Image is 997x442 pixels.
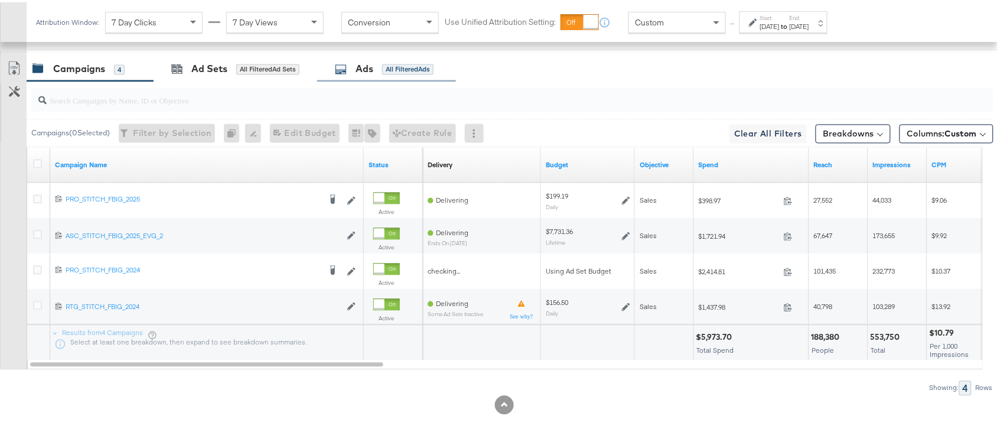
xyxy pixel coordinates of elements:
span: 67,647 [814,229,833,238]
span: 232,773 [873,265,895,274]
div: Using Ad Set Budget [546,265,630,274]
div: Ads [356,60,373,74]
a: The number of people your ad was served to. [814,158,864,168]
a: Your campaign's objective. [640,158,689,168]
label: Active [373,242,400,249]
span: ↑ [727,20,738,24]
div: $156.50 [546,296,568,305]
span: 44,033 [873,194,892,203]
a: PRO_STITCH_FBIG_2025 [66,193,320,204]
span: Total Spend [697,344,734,353]
label: Active [373,313,400,320]
label: Use Unified Attribution Setting: [445,14,556,25]
a: Reflects the ability of your Ad Campaign to achieve delivery based on ad states, schedule and bud... [428,158,452,168]
a: ASC_STITCH_FBIG_2025_EVG_2 [66,229,341,239]
span: Delivering [436,226,468,235]
div: 0 [224,122,245,141]
span: 7 Day Clicks [112,15,157,25]
span: 7 Day Views [233,15,278,25]
label: Active [373,206,400,214]
div: $7,731.36 [546,225,573,235]
div: 553,750 [871,330,904,341]
div: Delivery [428,158,452,168]
sub: ends on [DATE] [428,238,468,245]
div: Ad Sets [191,60,227,74]
div: 188,380 [812,330,843,341]
span: Sales [640,229,657,238]
span: 173,655 [873,229,895,238]
sub: Some Ad Sets Inactive [428,309,483,316]
span: $10.37 [932,265,951,274]
sub: Lifetime [546,237,565,244]
span: $9.06 [932,194,947,203]
label: End: [790,12,809,19]
span: $1,437.98 [699,301,779,310]
span: $9.92 [932,229,947,238]
sub: Daily [546,308,558,315]
span: Total [871,344,886,353]
span: 103,289 [873,300,895,309]
span: $2,414.81 [699,265,779,274]
label: Start: [760,12,780,19]
span: checking... [428,265,460,274]
label: Active [373,277,400,285]
span: People [812,344,835,353]
button: Breakdowns [816,122,891,141]
div: PRO_STITCH_FBIG_2025 [66,193,320,202]
div: [DATE] [760,19,780,29]
div: PRO_STITCH_FBIG_2024 [66,264,320,273]
div: All Filtered Ads [382,62,434,73]
span: 101,435 [814,265,836,274]
a: The maximum amount you're willing to spend on your ads, on average each day or over the lifetime ... [546,158,630,168]
span: Columns: [907,126,977,138]
span: Sales [640,300,657,309]
div: $10.79 [930,326,958,337]
button: Clear All Filters [729,122,807,141]
span: Conversion [348,15,390,25]
div: All Filtered Ad Sets [236,62,299,73]
div: [DATE] [790,19,809,29]
span: $398.97 [699,194,779,203]
span: Custom [945,126,977,137]
div: Campaigns ( 0 Selected) [31,126,110,136]
span: Custom [635,15,664,25]
sub: Daily [546,201,558,209]
a: Shows the current state of your Ad Campaign. [369,158,418,168]
a: Your campaign name. [55,158,359,168]
div: $199.19 [546,190,568,199]
a: The number of times your ad was served. On mobile apps an ad is counted as served the first time ... [873,158,923,168]
span: $13.92 [932,300,951,309]
span: Delivering [436,194,468,203]
a: RTG_STITCH_FBIG_2024 [66,300,341,310]
div: RTG_STITCH_FBIG_2024 [66,300,341,310]
a: PRO_STITCH_FBIG_2024 [66,264,320,275]
span: $1,721.94 [699,230,779,239]
div: 4 [114,63,125,73]
div: Rows [975,382,993,390]
span: Delivering [436,297,468,306]
span: Sales [640,194,657,203]
input: Search Campaigns by Name, ID or Objective [47,82,906,105]
span: 40,798 [814,300,833,309]
span: Clear All Filters [734,125,802,139]
span: 27,552 [814,194,833,203]
div: 4 [959,379,972,394]
span: Sales [640,265,657,274]
div: Campaigns [53,60,105,74]
button: Columns:Custom [900,122,993,141]
div: Showing: [929,382,959,390]
a: The average cost you've paid to have 1,000 impressions of your ad. [932,158,982,168]
strong: to [780,19,790,28]
div: Attribution Window: [35,16,99,24]
span: Per 1,000 Impressions [930,340,969,357]
div: $5,973.70 [696,330,736,341]
a: The total amount spent to date. [699,158,804,168]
